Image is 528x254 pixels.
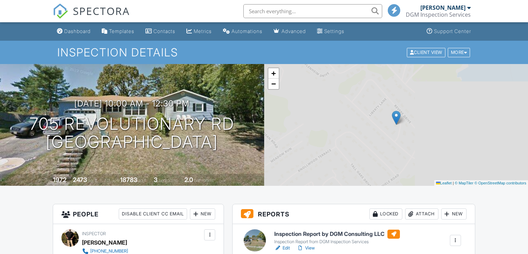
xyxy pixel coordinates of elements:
[369,208,402,220] div: Locked
[73,3,130,18] span: SPECTORA
[424,25,474,38] a: Support Center
[271,69,276,78] span: +
[184,176,193,183] div: 2.0
[54,25,93,38] a: Dashboard
[90,248,128,254] div: [PHONE_NUMBER]
[82,231,106,236] span: Inspector
[220,25,265,38] a: Automations (Basic)
[57,46,471,58] h1: Inspection Details
[448,48,470,57] div: More
[282,28,306,34] div: Advanced
[268,79,279,89] a: Zoom out
[119,208,187,220] div: Disable Client CC Email
[109,28,134,34] div: Templates
[139,178,147,183] span: sq.ft.
[274,239,400,245] div: Inspection Report from DGM Inspection Services
[314,25,347,38] a: Settings
[406,49,447,55] a: Client View
[30,115,234,152] h1: 705 Revolutionary Rd [GEOGRAPHIC_DATA]
[120,176,137,183] div: 18783
[455,181,473,185] a: © MapTiler
[194,178,214,183] span: bathrooms
[453,181,454,185] span: |
[475,181,526,185] a: © OpenStreetMap contributors
[104,178,119,183] span: Lot Size
[73,176,87,183] div: 2473
[274,230,400,239] h6: Inspection Report by DGM Consulting LLC
[243,4,382,18] input: Search everything...
[405,208,438,220] div: Attach
[53,204,224,224] h3: People
[274,230,400,245] a: Inspection Report by DGM Consulting LLC Inspection Report from DGM Inspection Services
[194,28,212,34] div: Metrics
[74,99,190,108] h3: [DATE] 10:00 am - 12:30 pm
[436,181,452,185] a: Leaflet
[143,25,178,38] a: Contacts
[232,28,262,34] div: Automations
[153,28,175,34] div: Contacts
[392,111,401,125] img: Marker
[406,11,471,18] div: DGM Inspection Services
[154,176,158,183] div: 3
[82,237,127,248] div: [PERSON_NAME]
[441,208,467,220] div: New
[274,245,290,252] a: Edit
[268,68,279,79] a: Zoom in
[434,28,471,34] div: Support Center
[53,176,66,183] div: 1972
[407,48,445,57] div: Client View
[297,245,315,252] a: View
[53,3,68,19] img: The Best Home Inspection Software - Spectora
[184,25,215,38] a: Metrics
[159,178,178,183] span: bedrooms
[324,28,344,34] div: Settings
[271,25,309,38] a: Advanced
[190,208,215,220] div: New
[53,9,130,24] a: SPECTORA
[44,178,52,183] span: Built
[99,25,137,38] a: Templates
[420,4,466,11] div: [PERSON_NAME]
[88,178,98,183] span: sq. ft.
[271,79,276,88] span: −
[64,28,91,34] div: Dashboard
[233,204,475,224] h3: Reports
